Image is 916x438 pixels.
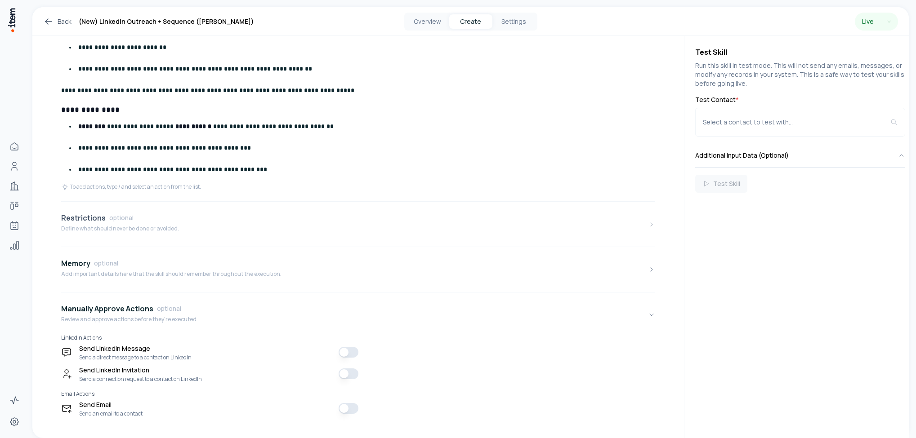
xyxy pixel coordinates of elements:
[61,316,198,323] p: Review and approve actions before they're executed.
[695,47,905,58] h4: Test Skill
[79,365,202,376] span: Send LinkedIn Invitation
[492,14,536,29] button: Settings
[406,14,449,29] button: Overview
[5,157,23,175] a: People
[695,144,905,167] button: Additional Input Data (Optional)
[5,413,23,431] a: Settings
[5,197,23,215] a: Deals
[79,16,254,27] h1: (New) LinkedIn Outreach + Sequence ([PERSON_NAME])
[449,14,492,29] button: Create
[7,7,16,33] img: Item Brain Logo
[61,303,153,314] h4: Manually Approve Actions
[94,259,118,268] span: optional
[61,225,179,232] p: Define what should never be done or avoided.
[61,183,201,190] div: To add actions, type / and select an action from the list.
[5,137,23,155] a: Home
[61,334,655,425] div: Manually Approve ActionsoptionalReview and approve actions before they're executed.
[61,212,106,223] h4: Restrictions
[109,213,134,222] span: optional
[61,296,655,334] button: Manually Approve ActionsoptionalReview and approve actions before they're executed.
[695,61,905,88] p: Run this skill in test mode. This will not send any emails, messages, or modify any records in yo...
[79,410,143,417] span: Send an email to a contact
[43,16,71,27] a: Back
[157,304,181,313] span: optional
[61,258,90,269] h4: Memory
[695,95,905,104] label: Test Contact
[5,177,23,195] a: Companies
[61,205,655,243] button: RestrictionsoptionalDefine what should never be done or avoided.
[61,270,282,278] p: Add important details here that the skill should remember throughout the execution.
[79,343,192,354] span: Send LinkedIn Message
[5,391,23,409] a: Activity
[79,376,202,383] span: Send a connection request to a contact on LinkedIn
[703,118,890,127] div: Select a contact to test with...
[61,251,655,288] button: MemoryoptionalAdd important details here that the skill should remember throughout the execution.
[5,236,23,254] a: Analytics
[79,399,143,410] span: Send Email
[61,334,358,341] h6: LinkedIn Actions
[79,354,192,361] span: Send a direct message to a contact on LinkedIn
[61,390,358,398] h6: Email Actions
[5,217,23,234] a: Agents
